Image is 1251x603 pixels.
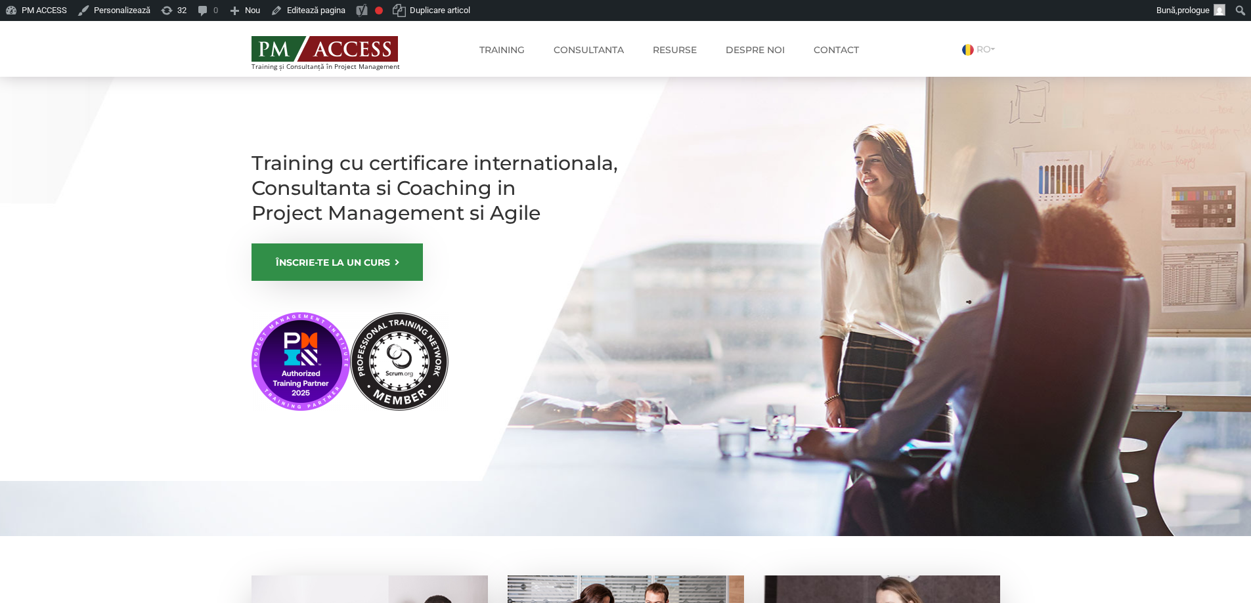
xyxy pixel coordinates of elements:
a: Consultanta [544,37,634,63]
div: Necesită îmbunătățire [375,7,383,14]
img: PMI [252,312,449,411]
h1: Training cu certificare internationala, Consultanta si Coaching in Project Management si Agile [252,151,619,226]
a: RO [962,43,1000,55]
span: Training și Consultanță în Project Management [252,63,424,70]
a: ÎNSCRIE-TE LA UN CURS [252,243,423,281]
a: Training [470,37,535,63]
img: PM ACCESS - Echipa traineri si consultanti certificati PMP: Narciss Popescu, Mihai Olaru, Monica ... [252,36,398,62]
img: Romana [962,44,974,56]
span: prologue [1177,5,1210,15]
a: Despre noi [716,37,795,63]
a: Training și Consultanță în Project Management [252,32,424,70]
a: Resurse [643,37,707,63]
a: Contact [804,37,869,63]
